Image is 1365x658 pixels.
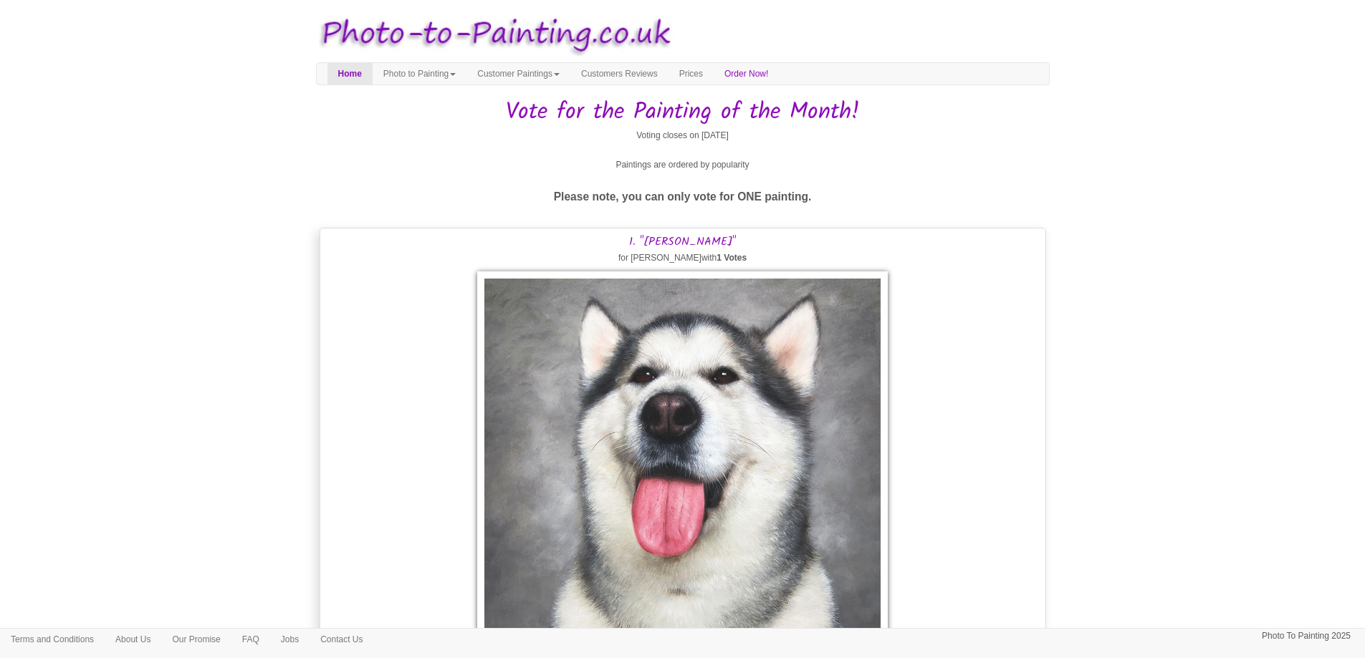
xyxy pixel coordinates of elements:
[714,63,779,84] a: Order Now!
[327,63,373,84] a: Home
[310,629,373,650] a: Contact Us
[324,236,1042,248] h3: 1. "[PERSON_NAME]"
[316,128,1050,143] p: Voting closes on [DATE]
[373,63,466,84] a: Photo to Painting
[1262,629,1351,644] p: Photo To Painting 2025
[309,7,676,62] img: Photo to Painting
[316,187,1050,206] p: Please note, you can only vote for ONE painting.
[231,629,270,650] a: FAQ
[316,158,1050,173] p: Paintings are ordered by popularity
[701,253,747,263] span: with
[161,629,231,650] a: Our Promise
[669,63,714,84] a: Prices
[570,63,669,84] a: Customers Reviews
[466,63,570,84] a: Customer Paintings
[316,100,1050,125] h1: Vote for the Painting of the Month!
[270,629,310,650] a: Jobs
[105,629,161,650] a: About Us
[717,253,747,263] b: 1 Votes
